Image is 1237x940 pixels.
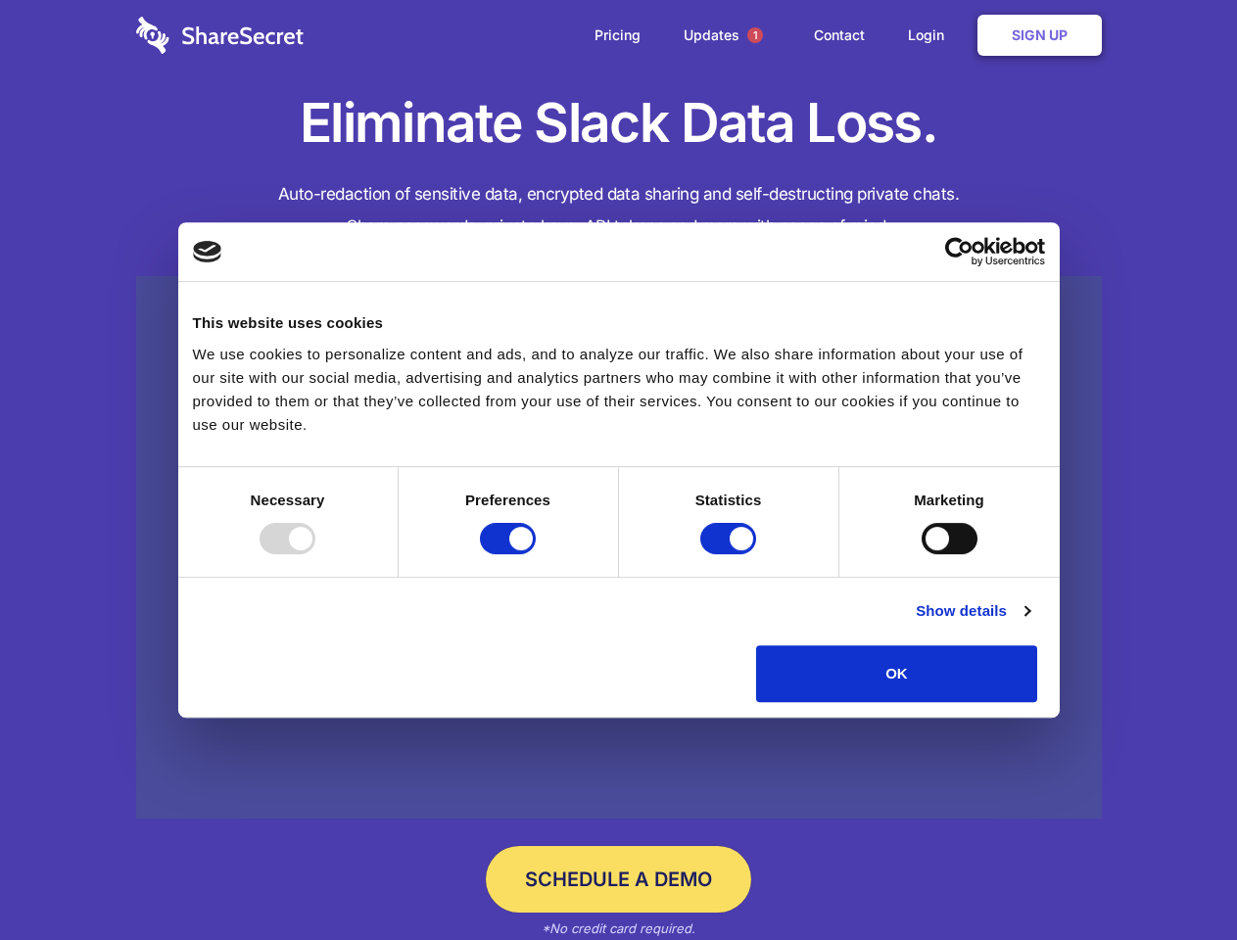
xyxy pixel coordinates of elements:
a: Show details [916,599,1029,623]
strong: Marketing [914,492,984,508]
a: Login [888,5,974,66]
img: logo [193,241,222,262]
a: Schedule a Demo [486,846,751,913]
div: We use cookies to personalize content and ads, and to analyze our traffic. We also share informat... [193,343,1045,437]
div: This website uses cookies [193,311,1045,335]
a: Pricing [575,5,660,66]
a: Wistia video thumbnail [136,276,1102,820]
strong: Necessary [251,492,325,508]
button: OK [756,645,1037,702]
img: logo-wordmark-white-trans-d4663122ce5f474addd5e946df7df03e33cb6a1c49d2221995e7729f52c070b2.svg [136,17,304,54]
a: Contact [794,5,884,66]
span: 1 [747,27,763,43]
em: *No credit card required. [542,920,695,936]
h1: Eliminate Slack Data Loss. [136,88,1102,159]
strong: Preferences [465,492,550,508]
h4: Auto-redaction of sensitive data, encrypted data sharing and self-destructing private chats. Shar... [136,178,1102,243]
strong: Statistics [695,492,762,508]
a: Sign Up [977,15,1102,56]
a: Usercentrics Cookiebot - opens in a new window [874,237,1045,266]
